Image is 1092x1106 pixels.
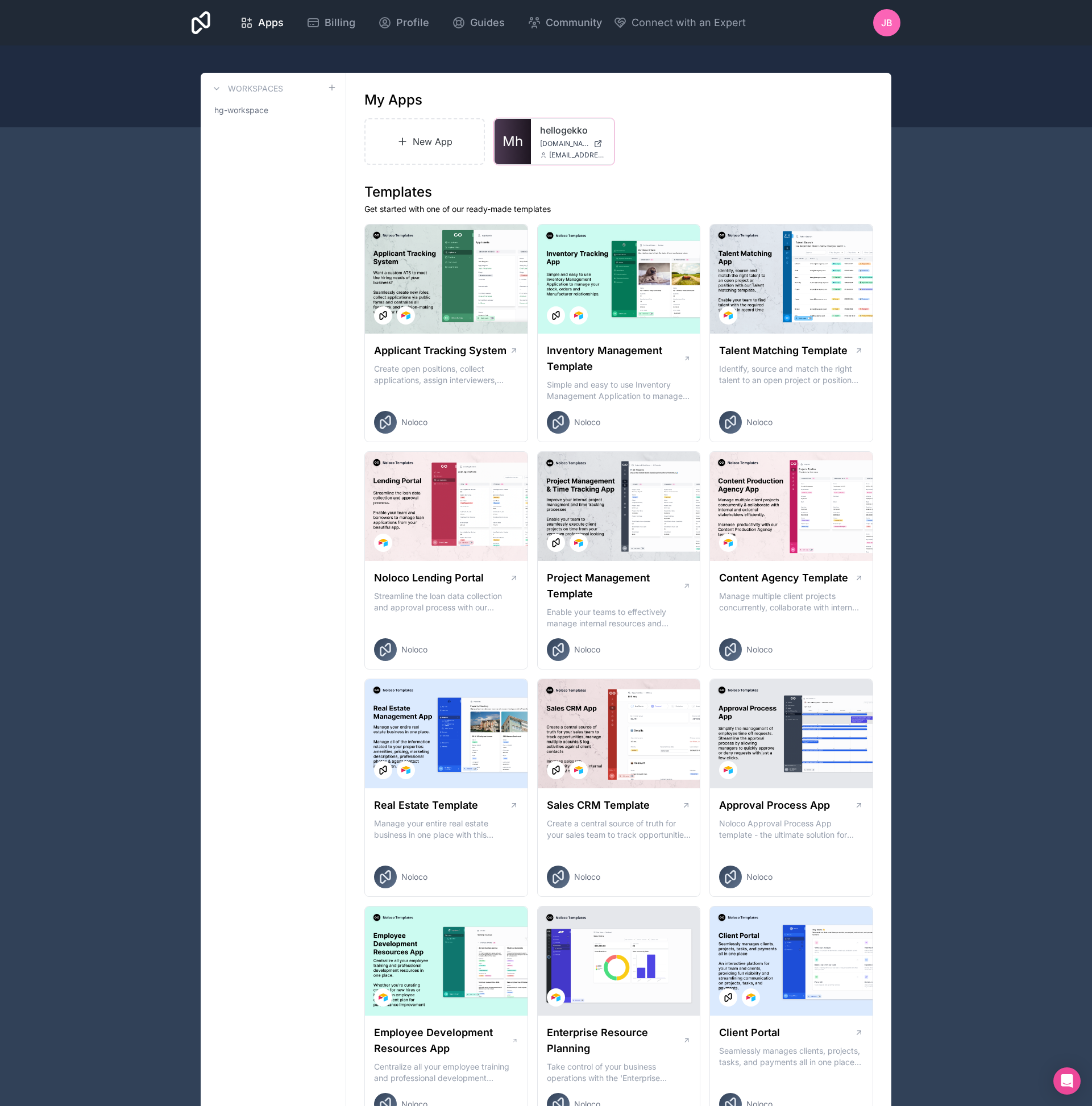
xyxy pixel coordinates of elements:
img: Airtable Logo [574,538,583,547]
a: hellogekko [540,123,605,137]
p: Manage multiple client projects concurrently, collaborate with internal and external stakeholders... [719,591,863,613]
img: Airtable Logo [379,993,388,1002]
span: Profile [396,15,429,31]
p: Create a central source of truth for your sales team to track opportunities, manage multiple acco... [547,818,691,841]
h1: Project Management Template [547,570,683,602]
span: hg-workspace [214,105,268,116]
p: Enable your teams to effectively manage internal resources and execute client projects on time. [547,606,691,629]
h1: Client Portal [719,1025,780,1041]
h1: My Apps [364,91,422,109]
h1: Applicant Tracking System [374,343,506,359]
a: New App [364,118,485,165]
span: Noloco [746,644,773,655]
span: Community [546,15,602,31]
span: Noloco [401,644,427,655]
p: Manage your entire real estate business in one place with this comprehensive real estate transact... [374,818,518,841]
span: JB [881,16,892,30]
h3: Workspaces [228,83,283,94]
a: Community [518,10,611,35]
img: Airtable Logo [551,993,560,1002]
span: Guides [470,15,505,31]
img: Airtable Logo [401,311,410,320]
a: Mh [495,119,531,164]
h1: Enterprise Resource Planning [547,1025,683,1057]
h1: Inventory Management Template [547,343,683,375]
span: Noloco [574,871,600,883]
span: Noloco [401,871,427,883]
span: Mh [503,132,523,151]
h1: Approval Process App [719,797,830,813]
span: Noloco [574,644,600,655]
a: Billing [297,10,364,35]
img: Airtable Logo [401,766,410,775]
a: Apps [231,10,293,35]
a: Guides [443,10,514,35]
h1: Talent Matching Template [719,343,848,359]
p: Streamline the loan data collection and approval process with our Lending Portal template. [374,591,518,613]
a: Workspaces [210,82,283,95]
p: Centralize all your employee training and professional development resources in one place. Whethe... [374,1061,518,1084]
span: [EMAIL_ADDRESS][DOMAIN_NAME] [549,151,605,160]
p: Get started with one of our ready-made templates [364,203,873,215]
a: [DOMAIN_NAME] [540,139,605,148]
span: Connect with an Expert [632,15,746,31]
p: Take control of your business operations with the 'Enterprise Resource Planning' template. This c... [547,1061,691,1084]
h1: Sales CRM Template [547,797,650,813]
button: Connect with an Expert [613,15,746,31]
a: Profile [369,10,438,35]
img: Airtable Logo [724,538,733,547]
h1: Templates [364,183,873,201]
p: Create open positions, collect applications, assign interviewers, centralise candidate feedback a... [374,363,518,386]
a: hg-workspace [210,100,337,120]
h1: Noloco Lending Portal [374,570,484,586]
p: Seamlessly manages clients, projects, tasks, and payments all in one place An interactive platfor... [719,1045,863,1068]
p: Simple and easy to use Inventory Management Application to manage your stock, orders and Manufact... [547,379,691,402]
h1: Employee Development Resources App [374,1025,512,1057]
img: Airtable Logo [574,766,583,775]
img: Airtable Logo [724,766,733,775]
img: Airtable Logo [724,311,733,320]
h1: Content Agency Template [719,570,848,586]
span: [DOMAIN_NAME] [540,139,589,148]
img: Airtable Logo [379,538,388,547]
span: Noloco [746,417,773,428]
span: Billing [325,15,355,31]
img: Airtable Logo [574,311,583,320]
span: Noloco [746,871,773,883]
span: Noloco [401,417,427,428]
img: Airtable Logo [746,993,755,1002]
div: Open Intercom Messenger [1053,1067,1081,1095]
span: Noloco [574,417,600,428]
h1: Real Estate Template [374,797,478,813]
span: Apps [258,15,284,31]
p: Identify, source and match the right talent to an open project or position with our Talent Matchi... [719,363,863,386]
p: Noloco Approval Process App template - the ultimate solution for managing your employee's time of... [719,818,863,841]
